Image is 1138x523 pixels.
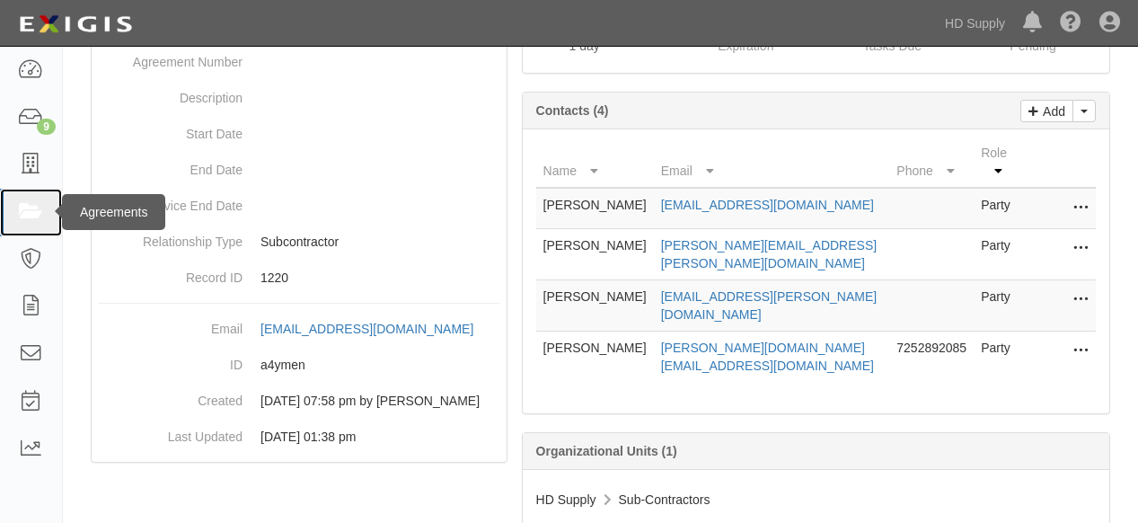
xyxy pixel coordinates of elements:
a: [EMAIL_ADDRESS][DOMAIN_NAME] [260,322,493,336]
a: [PERSON_NAME][EMAIL_ADDRESS][PERSON_NAME][DOMAIN_NAME] [661,238,877,270]
dt: Agreement Number [99,44,243,71]
a: [PERSON_NAME][DOMAIN_NAME][EMAIL_ADDRESS][DOMAIN_NAME] [661,341,874,373]
th: Name [536,137,654,188]
a: [EMAIL_ADDRESS][PERSON_NAME][DOMAIN_NAME] [661,289,877,322]
img: logo-5460c22ac91f19d4615b14bd174203de0afe785f0fc80cf4dbbc73dc1793850b.png [13,8,137,40]
dt: Record ID [99,260,243,287]
td: [PERSON_NAME] [536,332,654,383]
b: Organizational Units (1) [536,444,677,458]
i: Help Center - Complianz [1060,13,1081,34]
dd: [DATE] 07:58 pm by [PERSON_NAME] [99,383,499,419]
p: 1220 [260,269,499,287]
dt: Start Date [99,116,243,143]
td: Party [974,332,1024,383]
b: Contacts (4) [536,103,609,118]
td: Party [974,188,1024,229]
td: [PERSON_NAME] [536,280,654,332]
dt: Relationship Type [99,224,243,251]
div: 9 [37,119,56,135]
th: Email [654,137,890,188]
dt: Email [99,311,243,338]
dt: Last Updated [99,419,243,446]
a: [EMAIL_ADDRESS][DOMAIN_NAME] [661,198,874,212]
dt: End Date [99,152,243,179]
dd: [DATE] 01:38 pm [99,419,499,455]
td: 7252892085 [889,332,974,383]
dt: ID [99,347,243,374]
a: HD Supply [936,5,1014,41]
dd: Subcontractor [99,224,499,260]
td: [PERSON_NAME] [536,188,654,229]
span: Sub-Contractors [619,492,710,507]
td: Party [974,229,1024,280]
div: [EMAIL_ADDRESS][DOMAIN_NAME] [260,320,473,338]
dt: Service End Date [99,188,243,215]
td: [PERSON_NAME] [536,229,654,280]
td: Party [974,280,1024,332]
th: Phone [889,137,974,188]
div: Agreements [62,194,165,230]
p: Add [1038,101,1065,121]
span: HD Supply [536,492,596,507]
dt: Description [99,80,243,107]
th: Role [974,137,1024,188]
a: Add [1020,100,1073,122]
dt: Created [99,383,243,410]
dd: a4ymen [99,347,499,383]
